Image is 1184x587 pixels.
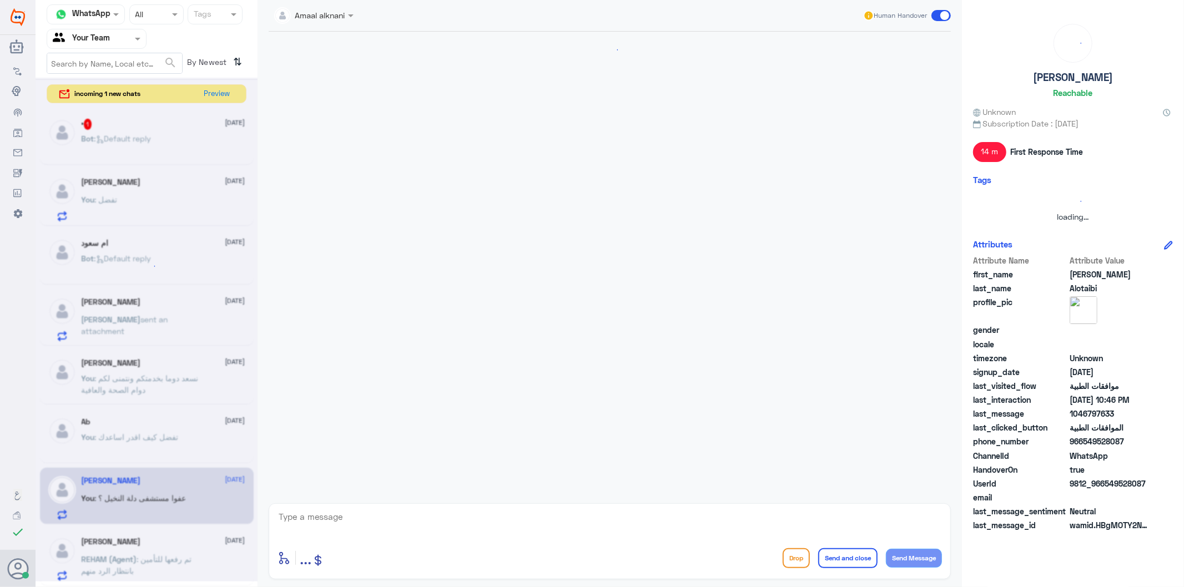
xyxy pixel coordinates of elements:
[7,558,28,579] button: Avatar
[973,296,1067,322] span: profile_pic
[234,53,243,71] i: ⇅
[53,6,69,23] img: whatsapp.png
[973,175,991,185] h6: Tags
[973,478,1067,489] span: UserId
[973,106,1016,118] span: Unknown
[300,548,311,568] span: ...
[973,282,1067,294] span: last_name
[1070,422,1150,433] span: الموافقات الطبية
[1070,436,1150,447] span: 966549528087
[1070,338,1150,350] span: null
[1070,492,1150,503] span: null
[783,548,810,568] button: Drop
[973,408,1067,419] span: last_message
[973,324,1067,336] span: gender
[973,464,1067,475] span: HandoverOn
[818,548,878,568] button: Send and close
[1070,408,1150,419] span: 1046797633
[1070,352,1150,364] span: Unknown
[47,53,182,73] input: Search by Name, Local etc…
[11,8,25,26] img: Widebot Logo
[973,519,1067,531] span: last_message_id
[192,8,211,22] div: Tags
[1070,282,1150,294] span: Alotaibi
[1070,380,1150,392] span: موافقات الطبية
[886,549,942,568] button: Send Message
[137,256,157,276] div: loading...
[1054,88,1093,98] h6: Reachable
[1070,255,1150,266] span: Attribute Value
[973,338,1067,350] span: locale
[973,269,1067,280] span: first_name
[1070,296,1097,324] img: picture
[973,142,1006,162] span: 14 m
[300,545,311,570] button: ...
[1070,324,1150,336] span: null
[271,40,948,59] div: loading...
[973,255,1067,266] span: Attribute Name
[973,492,1067,503] span: email
[183,53,229,75] span: By Newest
[1070,464,1150,475] span: true
[973,436,1067,447] span: phone_number
[1057,27,1089,59] div: loading...
[973,380,1067,392] span: last_visited_flow
[164,54,177,72] button: search
[973,352,1067,364] span: timezone
[973,505,1067,517] span: last_message_sentiment
[1033,71,1113,84] h5: [PERSON_NAME]
[1057,212,1089,221] span: loading...
[1070,505,1150,517] span: 0
[1070,394,1150,406] span: 2025-08-13T19:46:25.621Z
[1070,519,1150,531] span: wamid.HBgMOTY2NTQ5NTI4MDg3FQIAEhgUM0FGMUNEODQxNEM0NjgwNjg0NEQA
[1070,450,1150,462] span: 2
[976,191,1170,211] div: loading...
[973,118,1173,129] span: Subscription Date : [DATE]
[973,239,1012,249] h6: Attributes
[973,450,1067,462] span: ChannelId
[1070,366,1150,378] span: 2025-08-13T19:32:21.322Z
[874,11,928,21] span: Human Handover
[53,31,69,47] img: yourTeam.svg
[973,422,1067,433] span: last_clicked_button
[11,525,24,539] i: check
[973,394,1067,406] span: last_interaction
[973,366,1067,378] span: signup_date
[1070,478,1150,489] span: 9812_966549528087
[164,56,177,69] span: search
[1010,146,1083,158] span: First Response Time
[1070,269,1150,280] span: Abdullah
